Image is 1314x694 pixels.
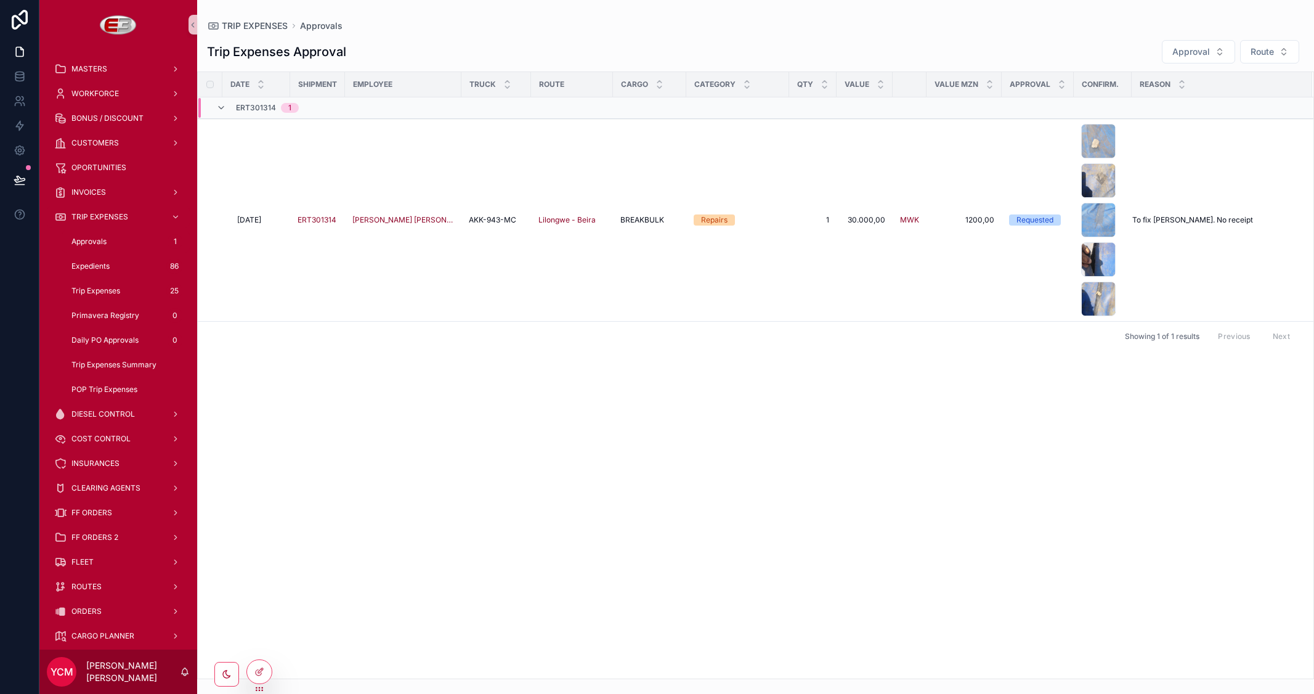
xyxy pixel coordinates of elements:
button: Select Button [1240,40,1299,63]
span: FLEET [71,557,94,567]
div: 86 [166,259,182,274]
a: MASTERS [47,58,190,80]
span: Cargo [621,80,648,89]
div: 1 [168,234,182,249]
span: Route [539,80,564,89]
a: To fix [PERSON_NAME]. No receipt [1132,215,1297,225]
span: Qty [797,80,813,89]
span: Value [845,80,869,89]
span: CUSTOMERS [71,138,119,148]
span: Showing 1 of 1 results [1125,332,1199,341]
div: 1 [288,103,291,113]
a: OPORTUNITIES [47,157,190,179]
a: DIESEL CONTROL [47,403,190,425]
a: BONUS / DISCOUNT [47,107,190,129]
div: 0 [168,308,182,323]
span: CLEARING AGENTS [71,483,140,493]
span: Confirm. [1082,80,1119,89]
a: TRIP EXPENSES [47,206,190,228]
button: Select Button [1162,40,1235,63]
a: Trip Expenses25 [62,280,190,302]
a: AKK-943-MC [469,215,524,225]
span: [DATE] [237,215,261,225]
span: BREAKBULK [620,215,664,225]
span: BONUS / DISCOUNT [71,113,144,123]
a: MWK [900,215,919,225]
a: Approvals1 [62,231,190,253]
a: CARGO PLANNER [47,625,190,647]
a: ORDERS [47,600,190,623]
a: Daily PO Approvals0 [62,329,190,351]
a: 1 [797,215,829,225]
span: To fix [PERSON_NAME]. No receipt [1132,215,1253,225]
a: COST CONTROL [47,428,190,450]
a: BREAKBULK [620,215,679,225]
a: FF ORDERS [47,502,190,524]
span: MASTERS [71,64,107,74]
span: Reason [1140,80,1170,89]
img: App logo [100,15,137,35]
span: Truck [469,80,496,89]
a: Approvals [300,20,343,32]
a: Trip Expenses Summary [62,354,190,376]
span: INVOICES [71,187,106,197]
div: Requested [1016,214,1053,226]
a: [PERSON_NAME] [PERSON_NAME] [352,215,454,225]
span: YCM [51,664,73,679]
span: CARGO PLANNER [71,631,134,641]
a: TRIP EXPENSES [207,20,288,32]
a: CLEARING AGENTS [47,477,190,499]
span: COST CONTROL [71,434,131,444]
span: Shipment [298,80,337,89]
span: Category [694,80,736,89]
span: TRIP EXPENSES [222,20,288,32]
div: 25 [166,284,182,298]
span: AKK-943-MC [469,215,516,225]
a: ERT301314 [298,215,338,225]
span: INSURANCES [71,459,120,468]
a: 30.000,00 [844,215,885,225]
span: POP Trip Expenses [71,385,137,394]
span: Employee [353,80,392,89]
span: FF ORDERS 2 [71,533,118,542]
span: OPORTUNITIES [71,163,126,173]
a: POP Trip Expenses [62,378,190,401]
span: TRIP EXPENSES [71,212,128,222]
div: 0 [168,333,182,348]
span: Expedients [71,261,110,271]
a: Lilongwe - Beira [538,215,596,225]
span: DIESEL CONTROL [71,409,135,419]
a: Requested [1009,214,1066,226]
a: FF ORDERS 2 [47,526,190,549]
span: Route [1251,46,1274,58]
h1: Trip Expenses Approval [207,43,346,60]
span: ROUTES [71,582,102,592]
a: Primavera Registry0 [62,304,190,327]
p: [PERSON_NAME] [PERSON_NAME] [86,659,180,684]
a: INSURANCES [47,452,190,475]
a: ROUTES [47,576,190,598]
a: ERT301314 [298,215,336,225]
a: Lilongwe - Beira [538,215,606,225]
span: Approval [1010,80,1050,89]
span: Trip Expenses [71,286,120,296]
span: Approvals [71,237,107,247]
a: Expedients86 [62,255,190,277]
a: Repairs [694,214,782,226]
div: Repairs [701,214,728,226]
span: Primavera Registry [71,311,139,320]
a: WORKFORCE [47,83,190,105]
span: Approval [1172,46,1210,58]
span: Date [230,80,249,89]
span: ORDERS [71,606,102,616]
a: 1200,00 [934,215,994,225]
